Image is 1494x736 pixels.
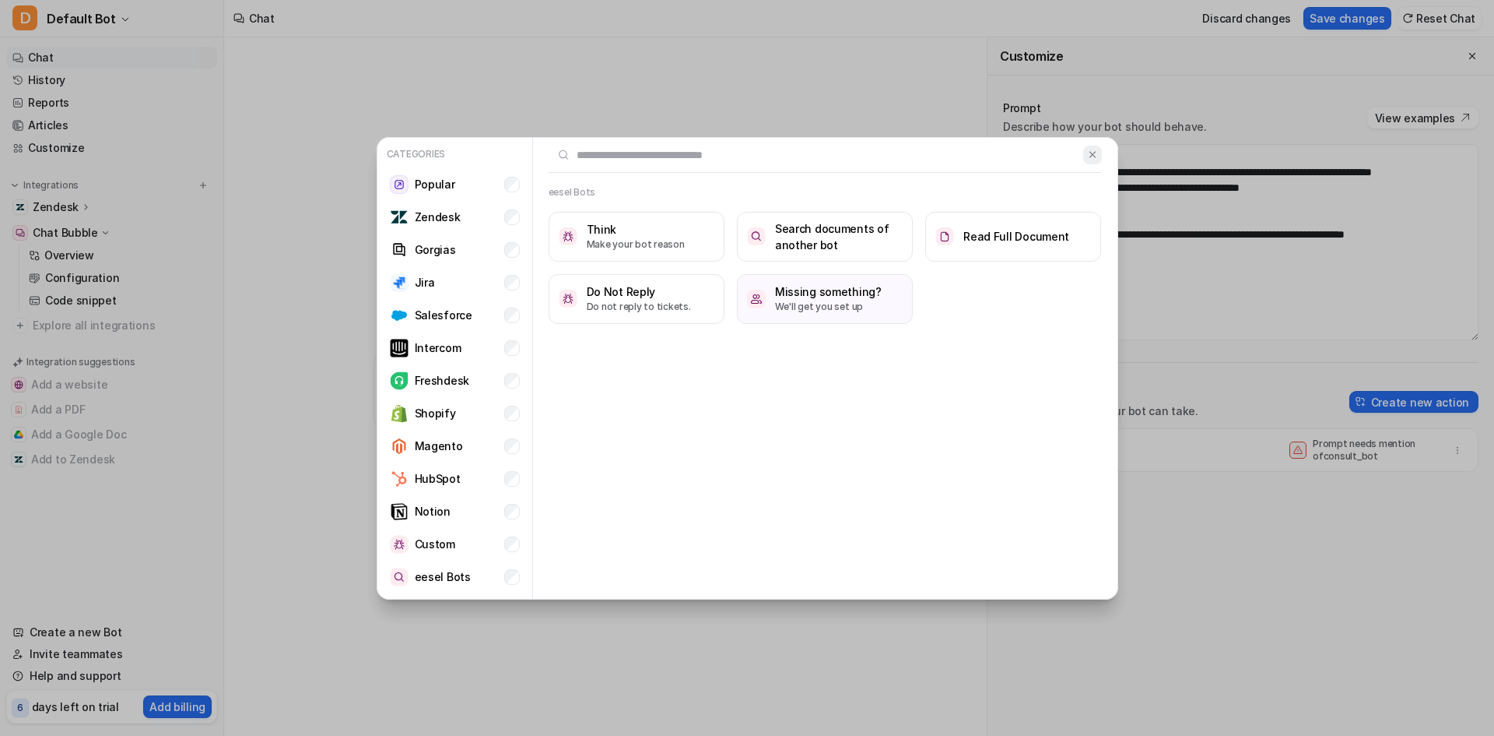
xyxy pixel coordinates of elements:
[384,144,526,164] p: Categories
[737,212,913,262] button: Search documents of another botSearch documents of another bot
[549,185,596,199] h2: eesel Bots
[775,220,903,253] h3: Search documents of another bot
[587,238,685,252] p: Make your bot reason
[415,209,461,225] p: Zendesk
[587,283,691,300] h3: Do Not Reply
[415,405,456,421] p: Shopify
[549,212,724,262] button: ThinkThinkMake your bot reason
[415,340,461,356] p: Intercom
[415,470,461,487] p: HubSpot
[775,300,882,314] p: We'll get you set up
[737,274,913,324] button: /missing-somethingMissing something?We'll get you set up
[415,503,451,519] p: Notion
[559,290,577,308] img: Do Not Reply
[925,212,1101,262] button: Read Full DocumentRead Full Document
[415,536,455,552] p: Custom
[415,438,463,454] p: Magento
[587,221,685,238] h3: Think
[415,274,435,291] p: Jira
[775,283,882,300] h3: Missing something?
[415,307,472,323] p: Salesforce
[935,227,954,245] img: Read Full Document
[747,290,766,308] img: /missing-something
[587,300,691,314] p: Do not reply to tickets.
[415,569,471,585] p: eesel Bots
[549,274,724,324] button: Do Not ReplyDo Not ReplyDo not reply to tickets.
[415,372,469,389] p: Freshdesk
[963,228,1069,245] h3: Read Full Document
[559,227,577,245] img: Think
[415,241,456,258] p: Gorgias
[747,227,766,245] img: Search documents of another bot
[415,176,455,192] p: Popular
